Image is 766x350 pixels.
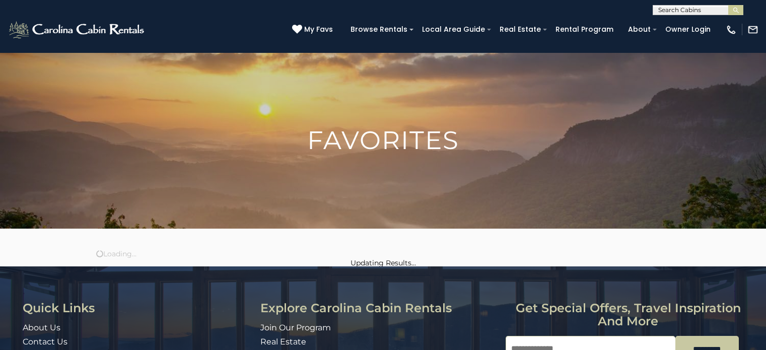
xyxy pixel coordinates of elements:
a: Browse Rentals [345,22,412,37]
a: Contact Us [23,337,67,346]
a: Real Estate [495,22,546,37]
a: Real Estate [260,337,306,346]
a: Owner Login [660,22,716,37]
h3: Explore Carolina Cabin Rentals [260,302,498,315]
a: About [623,22,656,37]
h3: Get special offers, travel inspiration and more [506,302,751,328]
a: Join Our Program [260,323,331,332]
img: phone-regular-white.png [726,24,737,35]
a: Local Area Guide [417,22,490,37]
img: mail-regular-white.png [747,24,758,35]
img: White-1-2.png [8,20,147,40]
a: My Favs [292,24,335,35]
h3: Quick Links [23,302,253,315]
a: About Us [23,323,60,332]
span: My Favs [304,24,333,35]
a: Rental Program [550,22,618,37]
